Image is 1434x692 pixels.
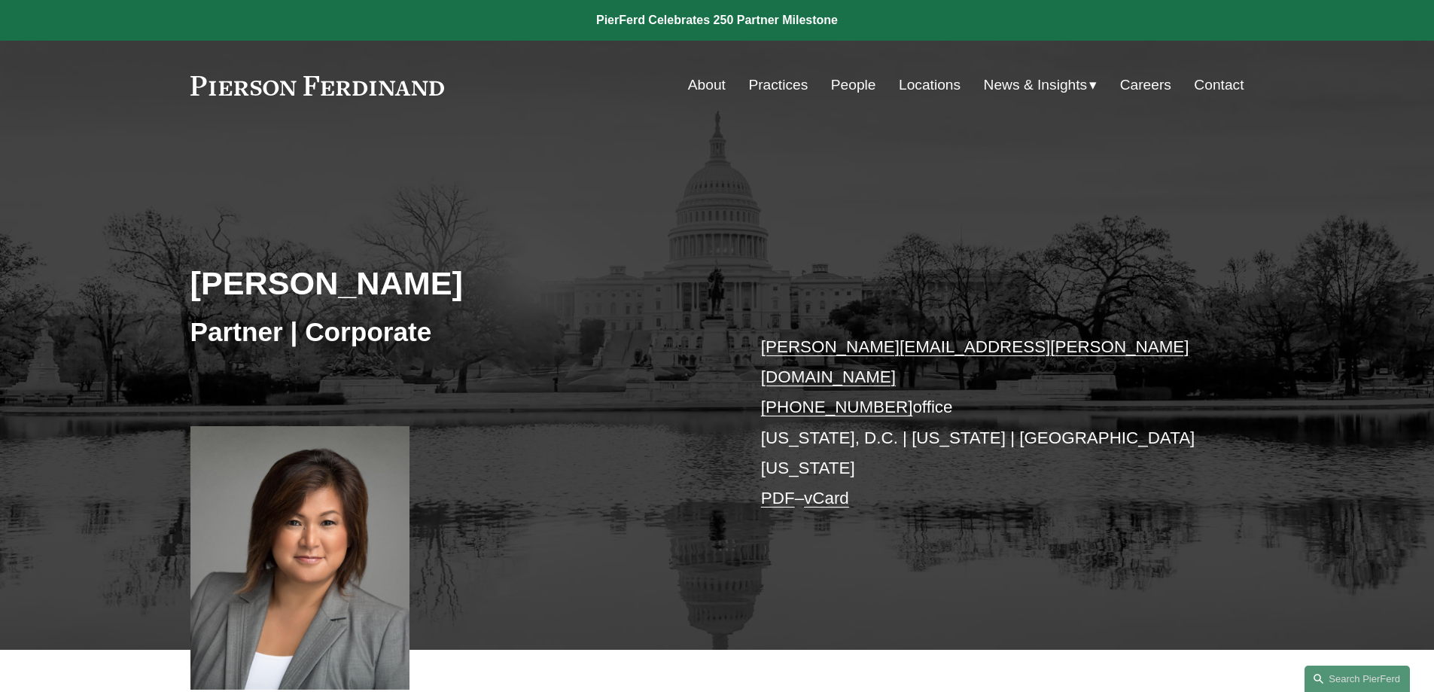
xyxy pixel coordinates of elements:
a: [PERSON_NAME][EMAIL_ADDRESS][PERSON_NAME][DOMAIN_NAME] [761,337,1189,386]
a: Practices [748,71,808,99]
a: Locations [899,71,961,99]
p: office [US_STATE], D.C. | [US_STATE] | [GEOGRAPHIC_DATA][US_STATE] – [761,332,1200,514]
a: About [688,71,726,99]
a: [PHONE_NUMBER] [761,398,913,416]
a: People [831,71,876,99]
a: vCard [804,489,849,508]
a: Careers [1120,71,1171,99]
span: News & Insights [984,72,1088,99]
h3: Partner | Corporate [190,316,717,349]
a: Contact [1194,71,1244,99]
a: folder dropdown [984,71,1098,99]
a: Search this site [1305,666,1410,692]
a: PDF [761,489,795,508]
h2: [PERSON_NAME] [190,264,717,303]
